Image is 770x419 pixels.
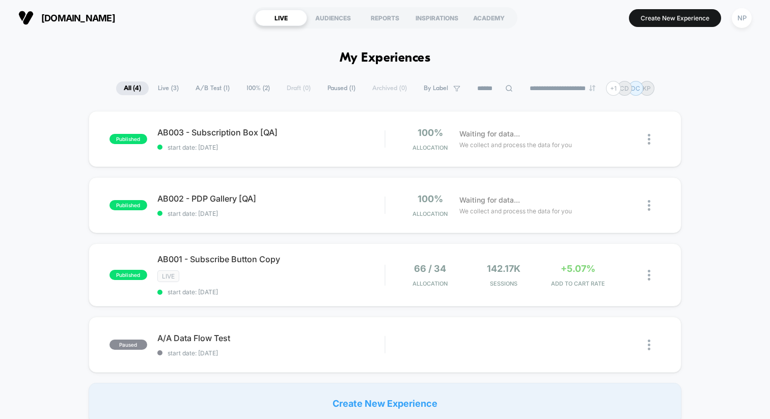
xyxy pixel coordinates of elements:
[188,81,237,95] span: A/B Test ( 1 )
[648,340,650,350] img: close
[729,8,755,29] button: NP
[413,144,448,151] span: Allocation
[157,333,384,343] span: A/A Data Flow Test
[459,128,520,139] span: Waiting for data...
[255,10,307,26] div: LIVE
[157,127,384,137] span: AB003 - Subscription Box [QA]
[157,270,179,282] span: LIVE
[459,194,520,206] span: Waiting for data...
[424,85,448,92] span: By Label
[15,10,118,26] button: [DOMAIN_NAME]
[648,200,650,211] img: close
[320,81,363,95] span: Paused ( 1 )
[109,200,147,210] span: published
[116,81,149,95] span: All ( 4 )
[414,263,446,274] span: 66 / 34
[157,288,384,296] span: start date: [DATE]
[109,270,147,280] span: published
[418,193,443,204] span: 100%
[459,206,572,216] span: We collect and process the data for you
[606,81,621,96] div: + 1
[589,85,595,91] img: end
[411,10,463,26] div: INSPIRATIONS
[109,134,147,144] span: published
[732,8,752,28] div: NP
[109,340,147,350] span: paused
[157,193,384,204] span: AB002 - PDP Gallery [QA]
[643,85,651,92] p: KP
[41,13,115,23] span: [DOMAIN_NAME]
[543,280,612,287] span: ADD TO CART RATE
[470,280,538,287] span: Sessions
[413,280,448,287] span: Allocation
[631,85,640,92] p: DC
[239,81,278,95] span: 100% ( 2 )
[418,127,443,138] span: 100%
[340,51,431,66] h1: My Experiences
[629,9,721,27] button: Create New Experience
[18,10,34,25] img: Visually logo
[620,85,629,92] p: CD
[459,140,572,150] span: We collect and process the data for you
[307,10,359,26] div: AUDIENCES
[157,349,384,357] span: start date: [DATE]
[359,10,411,26] div: REPORTS
[150,81,186,95] span: Live ( 3 )
[463,10,515,26] div: ACADEMY
[648,134,650,145] img: close
[157,254,384,264] span: AB001 - Subscribe Button Copy
[157,210,384,217] span: start date: [DATE]
[157,144,384,151] span: start date: [DATE]
[648,270,650,281] img: close
[561,263,595,274] span: +5.07%
[413,210,448,217] span: Allocation
[487,263,520,274] span: 142.17k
